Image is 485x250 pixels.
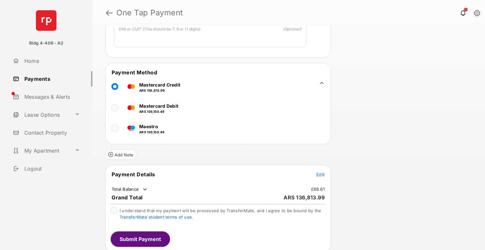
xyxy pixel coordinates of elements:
strong: One Tap Payment [116,9,183,17]
p: Mastercard Debit [139,103,178,109]
a: My Apartment [10,143,72,158]
p: Bldg 4-408 - A2 [29,40,64,46]
p: ARS 136,813.99 [139,88,180,93]
td: Total Balance [111,186,148,193]
span: Payment Details [112,171,155,178]
td: £68.61 [311,186,325,192]
span: Payment Method [112,69,157,76]
button: Submit Payment [111,231,170,247]
a: Contact Property [10,125,92,140]
img: mastercard.png [126,104,136,111]
span: I understand that my payment will be processed by TransferMate, and I agree to be bound by the [120,208,321,220]
a: Lease Options [10,107,72,122]
button: Edit [316,171,325,178]
p: Maestro [139,123,165,130]
p: ARS 136,150.49 [139,109,178,114]
img: mastercard.png [126,83,136,90]
a: Payments [10,71,92,87]
a: Home [10,53,92,69]
p: ARS 136,150.49 [139,130,165,135]
span: Grand Total [112,194,143,201]
img: maestro.png [126,125,136,132]
a: Logout [10,161,92,176]
span: Edit [316,172,325,177]
a: TransferMate student terms of use. [120,214,193,220]
span: ARS 136,813.99 [284,194,325,201]
a: Messages & Alerts [10,89,92,104]
img: svg+xml;base64,PHN2ZyB4bWxucz0iaHR0cDovL3d3dy53My5vcmcvMjAwMC9zdmciIHdpZHRoPSI2NCIgaGVpZ2h0PSI2NC... [36,10,56,31]
button: Add Note [105,149,136,160]
p: Mastercard Credit [139,81,180,88]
